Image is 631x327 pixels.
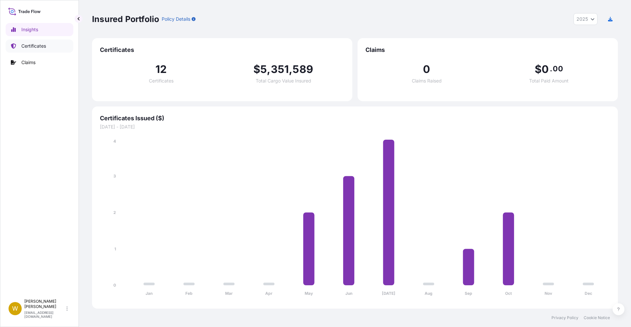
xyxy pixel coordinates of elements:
[289,64,292,75] span: ,
[6,56,73,69] a: Claims
[21,43,46,49] p: Certificates
[253,64,260,75] span: $
[113,174,116,178] tspan: 3
[365,46,610,54] span: Claims
[100,46,344,54] span: Certificates
[585,291,592,296] tspan: Dec
[114,246,116,251] tspan: 1
[292,64,313,75] span: 589
[6,23,73,36] a: Insights
[155,64,167,75] span: 12
[542,64,549,75] span: 0
[505,291,512,296] tspan: Oct
[92,14,159,24] p: Insured Portfolio
[465,291,472,296] tspan: Sep
[256,79,311,83] span: Total Cargo Value Insured
[21,59,35,66] p: Claims
[265,291,272,296] tspan: Apr
[100,114,610,122] span: Certificates Issued ($)
[271,64,289,75] span: 351
[529,79,569,83] span: Total Paid Amount
[535,64,542,75] span: $
[162,16,190,22] p: Policy Details
[149,79,174,83] span: Certificates
[423,64,430,75] span: 0
[573,13,597,25] button: Year Selector
[21,26,38,33] p: Insights
[113,283,116,288] tspan: 0
[12,305,18,312] span: W
[584,315,610,320] a: Cookie Notice
[24,299,65,309] p: [PERSON_NAME] [PERSON_NAME]
[225,291,233,296] tspan: Mar
[113,210,116,215] tspan: 2
[267,64,270,75] span: ,
[545,291,552,296] tspan: Nov
[100,124,610,130] span: [DATE] - [DATE]
[425,291,432,296] tspan: Aug
[6,39,73,53] a: Certificates
[260,64,267,75] span: 5
[305,291,313,296] tspan: May
[412,79,442,83] span: Claims Raised
[382,291,395,296] tspan: [DATE]
[345,291,352,296] tspan: Jun
[24,311,65,318] p: [EMAIL_ADDRESS][DOMAIN_NAME]
[146,291,152,296] tspan: Jan
[185,291,193,296] tspan: Feb
[550,66,552,71] span: .
[113,139,116,144] tspan: 4
[553,66,563,71] span: 00
[576,16,588,22] span: 2025
[551,315,578,320] a: Privacy Policy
